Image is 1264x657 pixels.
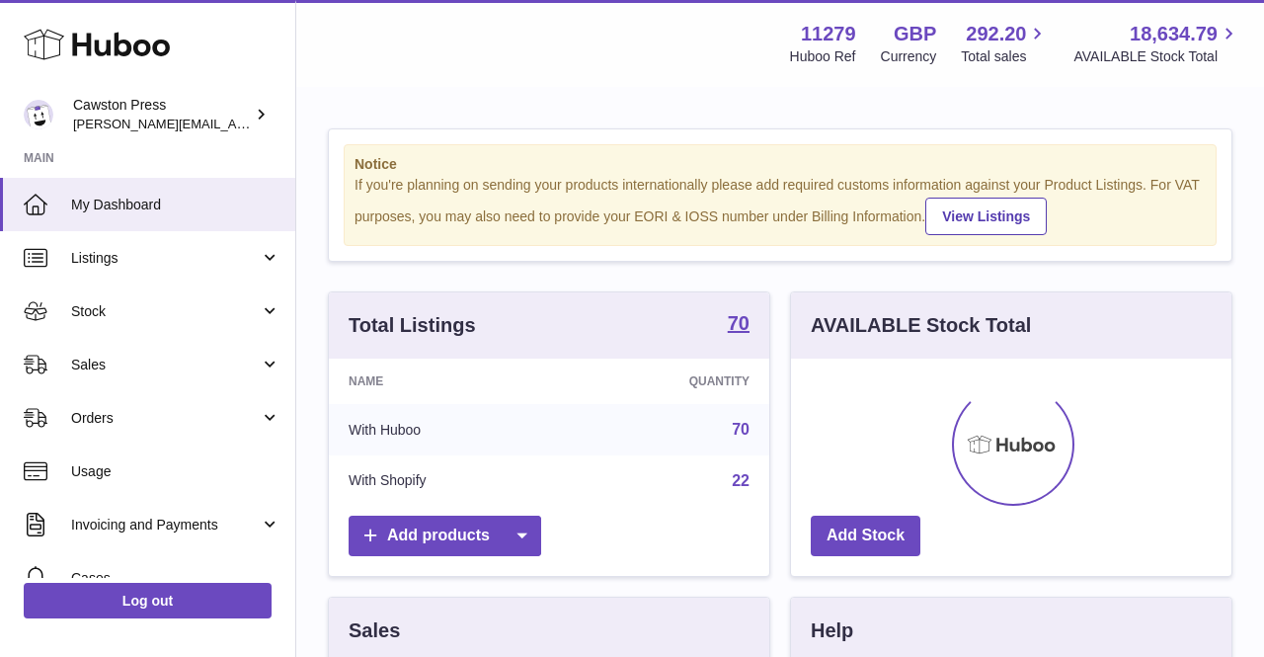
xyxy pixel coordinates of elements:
span: My Dashboard [71,196,280,214]
div: Cawston Press [73,96,251,133]
span: Invoicing and Payments [71,516,260,534]
span: Cases [71,569,280,588]
h3: Total Listings [349,312,476,339]
a: Log out [24,583,272,618]
span: 18,634.79 [1130,21,1218,47]
span: Orders [71,409,260,428]
img: thomas.carson@cawstonpress.com [24,100,53,129]
a: 18,634.79 AVAILABLE Stock Total [1073,21,1240,66]
h3: Sales [349,617,400,644]
span: Total sales [961,47,1049,66]
strong: 70 [728,313,750,333]
td: With Shopify [329,455,566,507]
span: Sales [71,356,260,374]
th: Quantity [566,359,769,404]
strong: Notice [355,155,1206,174]
strong: GBP [894,21,936,47]
div: If you're planning on sending your products internationally please add required customs informati... [355,176,1206,235]
a: 292.20 Total sales [961,21,1049,66]
div: Currency [881,47,937,66]
h3: Help [811,617,853,644]
span: Usage [71,462,280,481]
a: Add products [349,516,541,556]
span: Listings [71,249,260,268]
span: Stock [71,302,260,321]
a: Add Stock [811,516,920,556]
span: AVAILABLE Stock Total [1073,47,1240,66]
span: [PERSON_NAME][EMAIL_ADDRESS][PERSON_NAME][DOMAIN_NAME] [73,116,502,131]
span: 292.20 [966,21,1026,47]
td: With Huboo [329,404,566,455]
a: 70 [728,313,750,337]
th: Name [329,359,566,404]
a: 70 [732,421,750,438]
a: 22 [732,472,750,489]
h3: AVAILABLE Stock Total [811,312,1031,339]
strong: 11279 [801,21,856,47]
a: View Listings [925,198,1047,235]
div: Huboo Ref [790,47,856,66]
